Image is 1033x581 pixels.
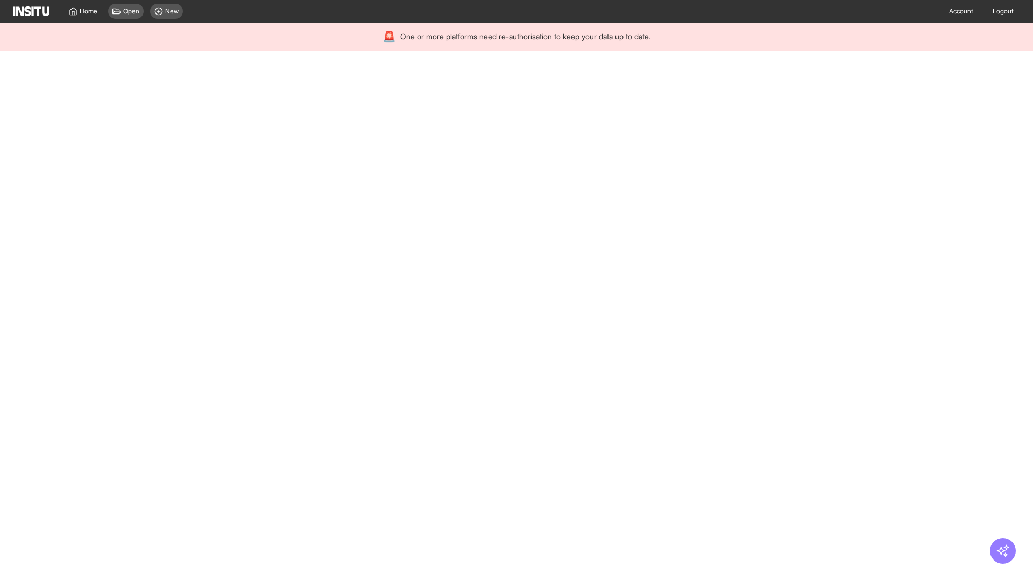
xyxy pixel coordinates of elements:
[165,7,179,16] span: New
[123,7,139,16] span: Open
[13,6,49,16] img: Logo
[400,31,650,42] span: One or more platforms need re-authorisation to keep your data up to date.
[383,29,396,44] div: 🚨
[80,7,97,16] span: Home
